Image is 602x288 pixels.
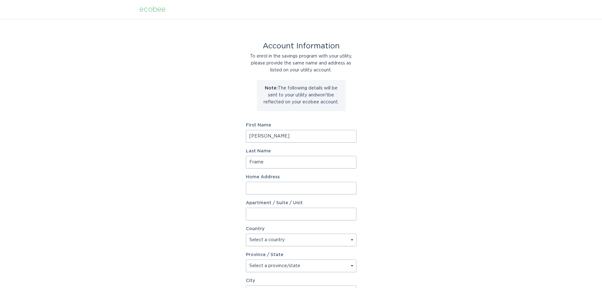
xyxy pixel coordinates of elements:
p: The following details will be sent to your utility and won't be reflected on your ecobee account. [262,85,341,106]
div: ecobee [139,6,166,13]
label: First Name [246,123,356,127]
label: Home Address [246,175,356,179]
label: Province / State [246,253,283,257]
label: Apartment / Suite / Unit [246,201,356,205]
label: Country [246,227,265,231]
div: Account Information [246,43,356,50]
strong: Note: [265,86,278,90]
label: City [246,279,356,283]
label: Last Name [246,149,356,153]
div: To enrol in the savings program with your utility, please provide the same name and address as li... [246,53,356,74]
